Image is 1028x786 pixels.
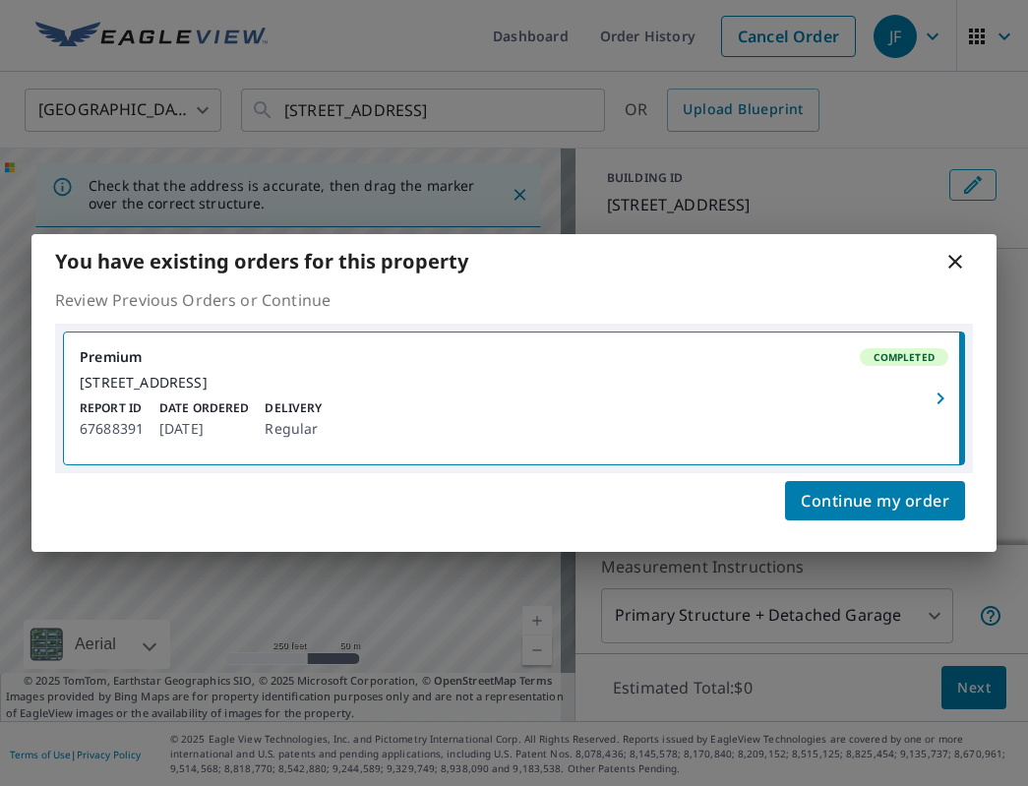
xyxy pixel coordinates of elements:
[64,333,964,464] a: PremiumCompleted[STREET_ADDRESS]Report ID67688391Date Ordered[DATE]DeliveryRegular
[55,248,468,274] b: You have existing orders for this property
[80,399,144,417] p: Report ID
[80,417,144,441] p: 67688391
[80,374,948,392] div: [STREET_ADDRESS]
[801,487,949,514] span: Continue my order
[55,288,973,312] p: Review Previous Orders or Continue
[159,399,249,417] p: Date Ordered
[785,481,965,520] button: Continue my order
[80,348,948,366] div: Premium
[159,417,249,441] p: [DATE]
[265,417,322,441] p: Regular
[265,399,322,417] p: Delivery
[862,350,946,364] span: Completed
